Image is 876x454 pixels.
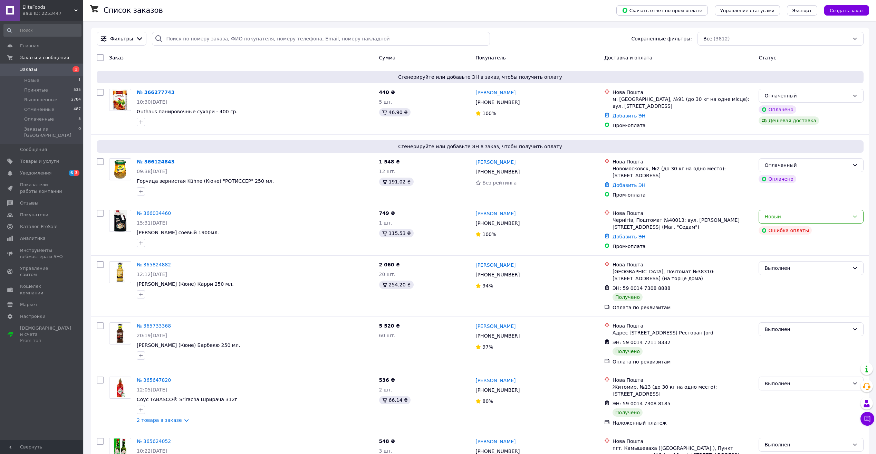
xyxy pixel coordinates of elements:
a: № 366124843 [137,159,174,164]
a: 2 товара в заказе [137,417,182,423]
div: Пром-оплата [613,243,753,250]
a: [PERSON_NAME] [475,89,516,96]
div: Оплаченный [764,161,849,169]
span: Создать заказ [830,8,864,13]
div: Получено [613,293,643,301]
span: Фильтры [110,35,133,42]
div: Нова Пошта [613,261,753,268]
span: 487 [74,106,81,113]
div: 191.02 ₴ [379,178,414,186]
div: Дешевая доставка [759,116,819,125]
span: 12:12[DATE] [137,272,167,277]
span: Маркет [20,302,38,308]
span: 09:38[DATE] [137,169,167,174]
a: Соус TABASCO® Sriracha Шрирача 312г [137,397,237,402]
div: [PHONE_NUMBER] [474,97,521,107]
a: Фото товару [109,261,131,283]
a: Фото товару [109,89,131,111]
button: Создать заказ [824,5,869,16]
div: [PHONE_NUMBER] [474,331,521,341]
div: Чернігів, Поштомат №40013: вул. [PERSON_NAME][STREET_ADDRESS] (Маг. "Седам") [613,217,753,230]
div: Житомир, №13 (до 30 кг на одно место): [STREET_ADDRESS] [613,384,753,397]
a: Добавить ЭН [613,234,645,239]
a: [PERSON_NAME] [475,210,516,217]
a: Горчица зернистая Kühne (Кюне) "РОТИССЕР" 250 мл. [137,178,274,184]
span: 20 шт. [379,272,396,277]
div: Выполнен [764,264,849,272]
div: Ошибка оплаты [759,226,812,235]
span: (3812) [714,36,730,41]
img: Фото товару [112,159,128,180]
a: № 365824882 [137,262,171,267]
span: 10:22[DATE] [137,448,167,454]
div: Пром-оплата [613,191,753,198]
span: [DEMOGRAPHIC_DATA] и счета [20,325,71,344]
div: [PHONE_NUMBER] [474,270,521,280]
button: Управление статусами [715,5,780,16]
input: Поиск [3,24,81,37]
button: Экспорт [787,5,817,16]
span: 1 [73,66,79,72]
span: Заказы из [GEOGRAPHIC_DATA] [24,126,78,139]
span: Инструменты вебмастера и SEO [20,247,64,260]
span: 2 шт. [379,387,393,392]
span: Выполненные [24,97,57,103]
span: Каталог ProSale [20,224,57,230]
div: Нова Пошта [613,158,753,165]
span: 15:31[DATE] [137,220,167,226]
span: Guthaus панировочные сухари - 400 гр. [137,109,238,114]
span: 1 [78,77,81,84]
span: Товары и услуги [20,158,59,164]
span: Новые [24,77,39,84]
span: Оплаченные [24,116,54,122]
span: 10:30[DATE] [137,99,167,105]
span: Отзывы [20,200,38,206]
div: [PHONE_NUMBER] [474,167,521,177]
span: 1 548 ₴ [379,159,400,164]
span: Сумма [379,55,396,60]
span: Кошелек компании [20,283,64,296]
span: [PERSON_NAME] соевый 1900мл. [137,230,219,235]
span: Сгенерируйте или добавьте ЭН в заказ, чтобы получить оплату [99,74,861,81]
span: Управление статусами [720,8,774,13]
span: EliteFoods [22,4,74,10]
span: ЭН: 59 0014 7211 8332 [613,340,671,345]
span: 12:05[DATE] [137,387,167,392]
span: 6 [69,170,74,176]
span: 5 шт. [379,99,393,105]
div: 254.20 ₴ [379,281,414,289]
span: Статус [759,55,776,60]
span: 749 ₴ [379,210,395,216]
div: Пром-оплата [613,122,753,129]
span: 3 [74,170,79,176]
div: Prom топ [20,338,71,344]
span: ЭН: 59 0014 7308 8888 [613,285,671,291]
div: Адрес [STREET_ADDRESS] Ресторан Jord [613,329,753,336]
span: Доставка и оплата [604,55,652,60]
span: 80% [482,398,493,404]
span: 94% [482,283,493,289]
a: [PERSON_NAME] (Кюне) Карри 250 мл. [137,281,234,287]
a: № 366277743 [137,89,174,95]
span: Экспорт [792,8,812,13]
div: Ваш ID: 2253447 [22,10,83,17]
span: Показатели работы компании [20,182,64,194]
span: 440 ₴ [379,89,395,95]
div: Выполнен [764,380,849,387]
div: Новый [764,213,849,220]
div: Получено [613,347,643,356]
div: Оплаченный [764,92,849,100]
a: № 365733368 [137,323,171,329]
span: 2784 [71,97,81,103]
a: Фото товару [109,158,131,180]
span: Все [703,35,712,42]
img: Фото товару [114,262,126,283]
div: Наложенный платеж [613,419,753,426]
div: м. [GEOGRAPHIC_DATA], №91 (до 30 кг на одне місце): вул. [STREET_ADDRESS] [613,96,753,110]
div: Нова Пошта [613,322,753,329]
span: 1 шт. [379,220,393,226]
a: [PERSON_NAME] [475,438,516,445]
input: Поиск по номеру заказа, ФИО покупателя, номеру телефона, Email, номеру накладной [152,32,490,46]
span: ЭН: 59 0014 7308 8185 [613,401,671,406]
